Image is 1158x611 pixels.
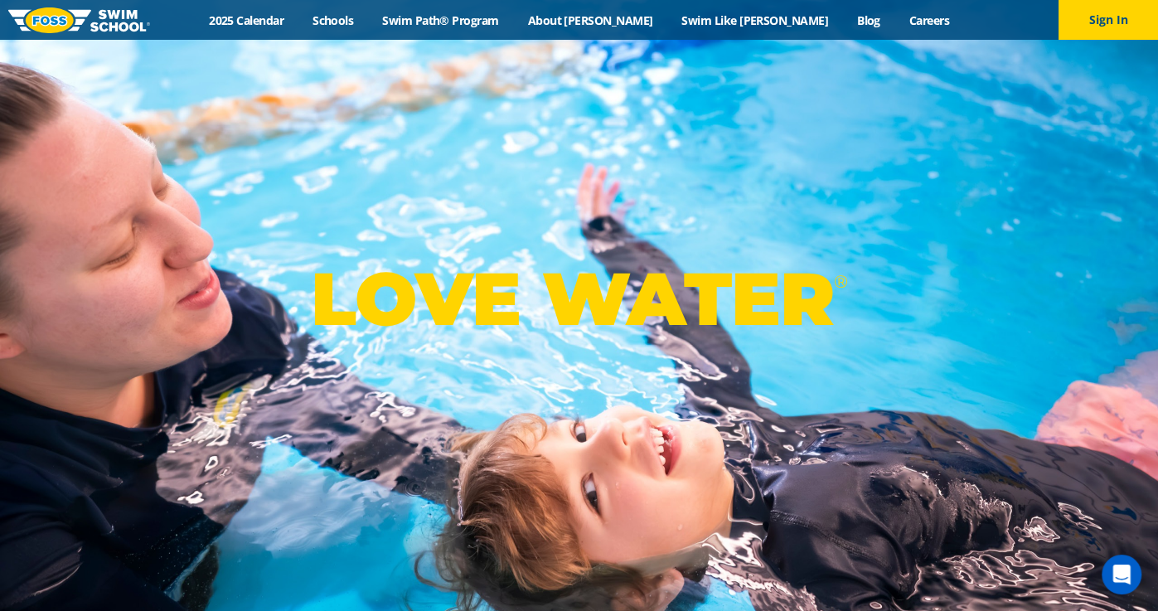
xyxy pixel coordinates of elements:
[894,12,963,28] a: Careers
[8,7,150,33] img: FOSS Swim School Logo
[842,12,894,28] a: Blog
[513,12,667,28] a: About [PERSON_NAME]
[1102,555,1141,594] div: Open Intercom Messenger
[368,12,513,28] a: Swim Path® Program
[667,12,843,28] a: Swim Like [PERSON_NAME]
[298,12,368,28] a: Schools
[834,271,847,292] sup: ®
[195,12,298,28] a: 2025 Calendar
[311,255,847,343] p: LOVE WATER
